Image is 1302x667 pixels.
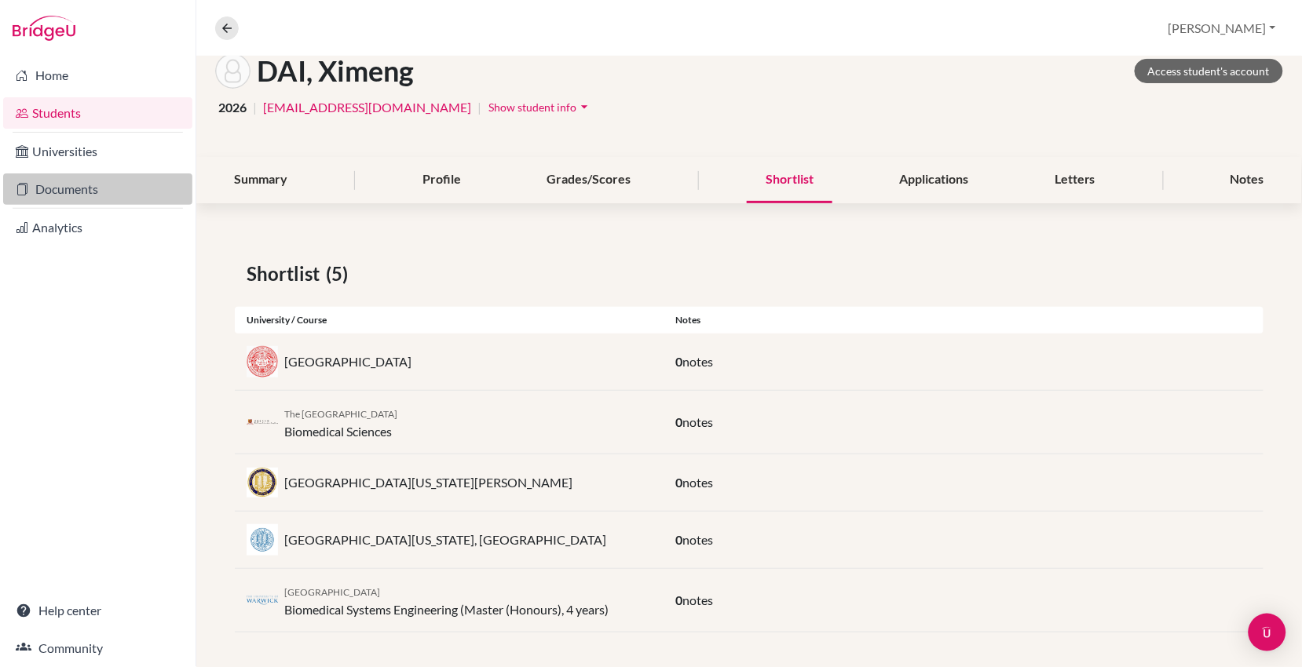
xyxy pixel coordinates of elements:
[682,532,713,547] span: notes
[284,408,397,420] span: The [GEOGRAPHIC_DATA]
[253,98,257,117] span: |
[284,473,572,492] p: [GEOGRAPHIC_DATA][US_STATE][PERSON_NAME]
[3,212,192,243] a: Analytics
[215,157,306,203] div: Summary
[247,346,278,377] img: us_not_mxrvpmi9.jpeg
[3,632,192,664] a: Community
[675,532,682,547] span: 0
[477,98,481,117] span: |
[284,586,380,598] span: [GEOGRAPHIC_DATA]
[326,260,354,288] span: (5)
[247,417,278,428] img: hk_cuh_umd31uiy.png
[488,95,593,119] button: Show student infoarrow_drop_down
[3,60,192,91] a: Home
[682,475,713,490] span: notes
[1249,614,1286,651] div: Open Intercom Messenger
[257,54,414,88] h1: DAI, Ximeng
[675,475,682,490] span: 0
[1036,157,1114,203] div: Letters
[263,98,471,117] a: [EMAIL_ADDRESS][DOMAIN_NAME]
[284,403,397,441] div: Biomedical Sciences
[488,100,576,114] span: Show student info
[528,157,649,203] div: Grades/Scores
[576,99,592,115] i: arrow_drop_down
[682,414,713,429] span: notes
[675,592,682,607] span: 0
[247,260,326,288] span: Shortlist
[284,530,606,549] p: [GEOGRAPHIC_DATA][US_STATE], [GEOGRAPHIC_DATA]
[1212,157,1283,203] div: Notes
[235,313,664,327] div: University / Course
[3,173,192,205] a: Documents
[247,468,278,498] img: us_uoc_s498d5d8.jpeg
[13,16,75,41] img: Bridge-U
[747,157,832,203] div: Shortlist
[664,313,1264,327] div: Notes
[1135,59,1283,83] a: Access student's account
[682,354,713,369] span: notes
[3,595,192,626] a: Help center
[682,592,713,607] span: notes
[247,524,278,556] img: us_ucla_b87iw3mj.jpeg
[404,157,480,203] div: Profile
[675,354,682,369] span: 0
[3,97,192,129] a: Students
[3,136,192,167] a: Universities
[284,581,609,619] div: Biomedical Systems Engineering (Master (Honours), 4 years)
[218,98,247,117] span: 2026
[284,352,411,371] p: [GEOGRAPHIC_DATA]
[675,414,682,429] span: 0
[881,157,988,203] div: Applications
[215,53,251,89] img: Ximeng DAI's avatar
[247,595,278,607] img: gb_w20_doo3zgzr.png
[1161,13,1283,43] button: [PERSON_NAME]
